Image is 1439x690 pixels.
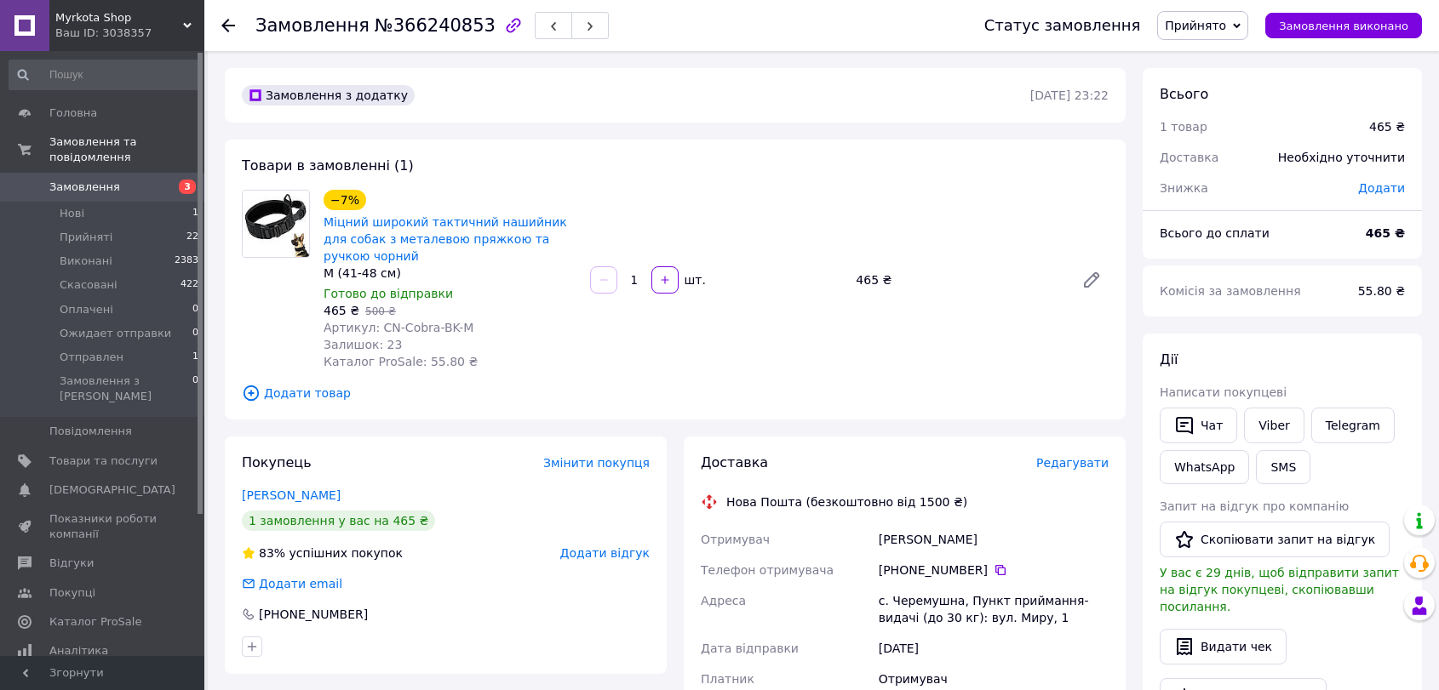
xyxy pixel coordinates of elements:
input: Пошук [9,60,200,90]
span: Отправлен [60,350,123,365]
button: SMS [1256,450,1310,484]
span: 500 ₴ [365,305,396,317]
span: Покупці [49,585,95,601]
div: Статус замовлення [984,17,1141,34]
span: Замовлення виконано [1279,20,1408,32]
span: Запит на відгук про компанію [1160,499,1349,513]
span: Оплачені [60,302,113,317]
span: Комісія за замовлення [1160,284,1301,298]
span: 422 [181,277,198,293]
span: Замовлення та повідомлення [49,134,204,165]
button: Замовлення виконано [1265,13,1422,38]
span: Замовлення [255,15,370,36]
span: Дії [1160,351,1178,368]
a: [PERSON_NAME] [242,488,341,502]
span: Дата відправки [701,642,799,655]
span: Готово до відправки [324,287,453,300]
button: Чат [1160,408,1237,443]
span: Повідомлення [49,424,132,439]
span: Показники роботи компанії [49,511,158,542]
span: Написати покупцеві [1160,385,1287,399]
a: Редагувати [1075,263,1109,297]
span: Виконані [60,254,112,269]
span: Скасовані [60,277,118,293]
span: 3 [179,180,196,194]
div: успішних покупок [242,545,403,562]
span: 22 [186,230,198,245]
div: −7% [324,190,366,210]
span: 83% [259,546,285,560]
span: У вас є 29 днів, щоб відправити запит на відгук покупцеві, скопіювавши посилання. [1160,566,1399,613]
span: Головна [49,105,97,121]
span: Всього [1160,86,1208,102]
span: Замовлення [49,180,120,195]
span: Залишок: 23 [324,338,402,351]
button: Видати чек [1160,629,1287,664]
div: Додати email [240,575,344,592]
span: Редагувати [1036,456,1109,470]
a: Міцний широкий тактичний нашийник для собак з металевою пряжкою та ручкою чорний [324,215,567,263]
span: 55.80 ₴ [1358,284,1405,298]
span: Товари та послуги [49,453,158,469]
div: Додати email [257,575,344,592]
span: Нові [60,206,84,221]
span: 0 [192,326,198,341]
span: Доставка [701,454,768,470]
span: [DEMOGRAPHIC_DATA] [49,482,175,498]
span: Всього до сплати [1160,226,1270,240]
span: Телефон отримувача [701,563,834,577]
span: 2383 [175,254,198,269]
div: Ваш ID: 3038357 [55,26,204,41]
a: WhatsApp [1160,450,1249,484]
span: Платник [701,672,754,686]
span: Доставка [1160,151,1218,164]
div: М (41-48 см) [324,265,576,282]
span: Ожидает отправки [60,326,171,341]
span: Артикул: CN-Cobra-BK-M [324,321,473,334]
span: 1 [192,206,198,221]
div: Нова Пошта (безкоштовно від 1500 ₴) [722,493,972,510]
div: Замовлення з додатку [242,85,415,105]
div: [PHONE_NUMBER] [257,606,370,623]
div: 1 замовлення у вас на 465 ₴ [242,510,435,531]
span: №366240853 [375,15,496,36]
div: 465 ₴ [1369,118,1405,135]
div: шт. [680,271,708,288]
span: Отримувач [701,533,770,546]
span: Змінити покупця [543,456,650,470]
span: Прийняті [60,230,112,245]
a: Telegram [1311,408,1395,443]
span: Каталог ProSale: 55.80 ₴ [324,355,478,368]
div: [DATE] [875,633,1112,664]
span: Додати товар [242,384,1109,402]
span: 1 товар [1160,120,1207,134]
span: Аналітика [49,643,108,659]
b: 465 ₴ [1366,226,1405,240]
span: 465 ₴ [324,304,359,317]
span: Додати відгук [560,546,650,560]
span: Покупець [242,454,312,470]
span: Додати [1358,181,1405,195]
span: Адреса [701,594,746,607]
time: [DATE] 23:22 [1030,88,1109,102]
div: [PHONE_NUMBER] [879,562,1109,579]
span: Прийнято [1165,19,1226,32]
a: Viber [1244,408,1304,443]
span: 0 [192,374,198,404]
span: 1 [192,350,198,365]
span: Знижка [1160,181,1208,195]
img: Міцний широкий тактичний нашийник для собак з металевою пряжкою та ручкою чорний [243,191,309,257]
div: [PERSON_NAME] [875,524,1112,555]
span: Каталог ProSale [49,614,141,630]
div: 465 ₴ [849,268,1068,292]
span: Замовлення з [PERSON_NAME] [60,374,192,404]
span: 0 [192,302,198,317]
div: Повернутися назад [221,17,235,34]
span: Товари в замовленні (1) [242,157,414,174]
span: Відгуки [49,556,94,571]
span: Myrkota Shop [55,10,183,26]
div: с. Черемушна, Пункт приймання-видачі (до 30 кг): вул. Миру, 1 [875,585,1112,633]
div: Необхідно уточнити [1268,139,1415,176]
button: Скопіювати запит на відгук [1160,522,1390,557]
